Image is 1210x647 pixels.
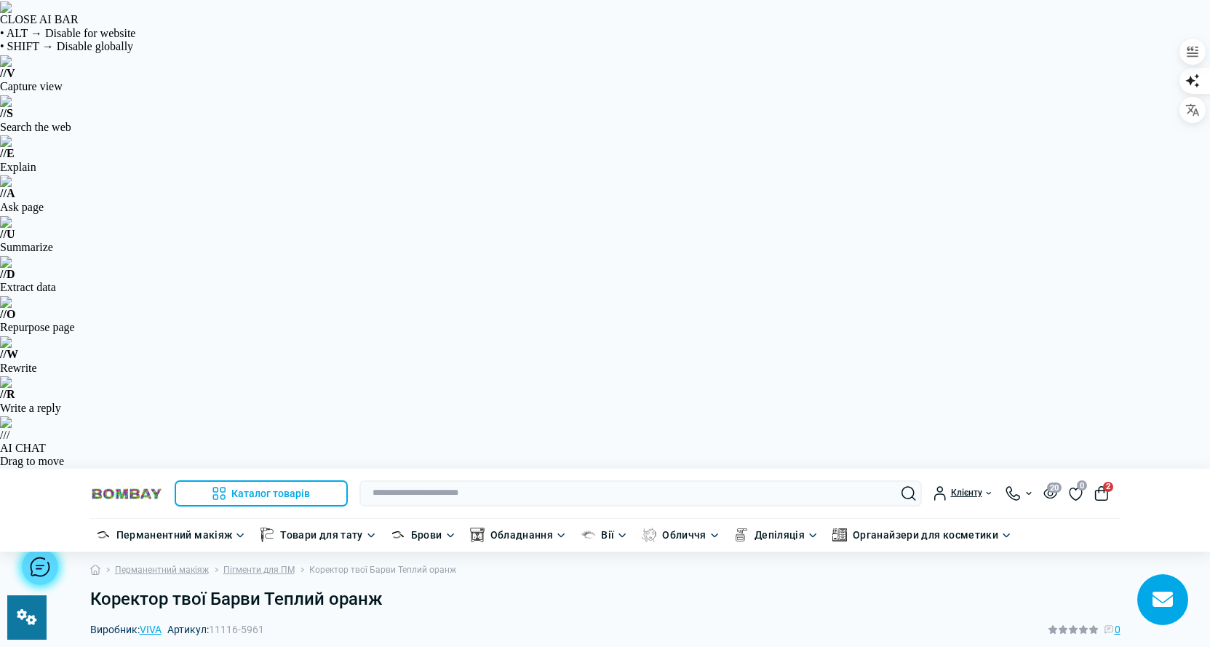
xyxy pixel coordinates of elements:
[295,563,456,577] li: Коректор твої Барви Теплий оранж
[901,486,916,501] button: Search
[581,528,595,542] img: Вії
[642,528,656,542] img: Обличчя
[96,528,111,542] img: Перманентний макіяж
[223,563,295,577] a: Пігменти для ПМ
[470,528,485,542] img: Обладнання
[662,527,707,543] a: Обличчя
[1115,622,1121,638] span: 0
[90,552,1121,589] nav: breadcrumb
[601,527,614,543] a: Вії
[411,527,442,543] a: Брови
[115,563,209,577] a: Перманентний макіяж
[209,624,264,635] span: 11116-5961
[260,528,274,542] img: Товари для тату
[167,624,264,635] span: Артикул:
[90,589,1121,610] h1: Коректор твої Барви Теплий оранж
[116,527,233,543] a: Перманентний макіяж
[391,528,405,542] img: Брови
[90,624,162,635] span: Виробник:
[1069,485,1083,501] a: 0
[490,527,554,543] a: Обладнання
[280,527,362,543] a: Товари для тату
[832,528,847,542] img: Органайзери для косметики
[1047,483,1062,493] span: 20
[90,487,163,501] img: BOMBAY
[1077,480,1087,491] span: 0
[140,624,162,635] a: VIVA
[1043,487,1057,499] button: 20
[1094,486,1109,501] button: 2
[1103,482,1113,492] span: 2
[755,527,805,543] a: Депіляція
[175,480,348,507] button: Каталог товарів
[853,527,998,543] a: Органайзери для косметики
[734,528,749,542] img: Депіляція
